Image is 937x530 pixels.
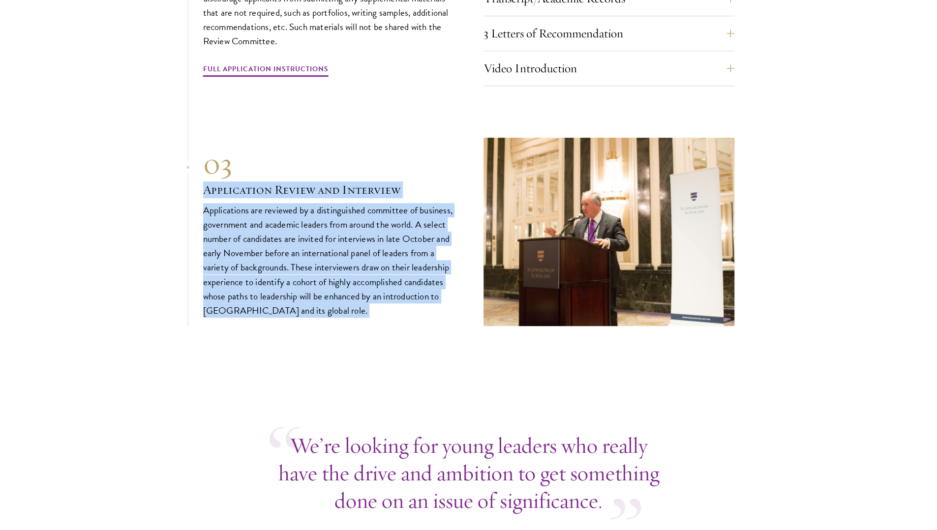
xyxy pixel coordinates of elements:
button: Video Introduction [484,57,734,80]
h3: Application Review and Interview [203,181,454,198]
p: We’re looking for young leaders who really have the drive and ambition to get something done on a... [270,432,668,514]
div: 03 [203,146,454,181]
a: Full Application Instructions [203,63,329,78]
button: 3 Letters of Recommendation [484,22,734,45]
p: Applications are reviewed by a distinguished committee of business, government and academic leade... [203,203,454,318]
